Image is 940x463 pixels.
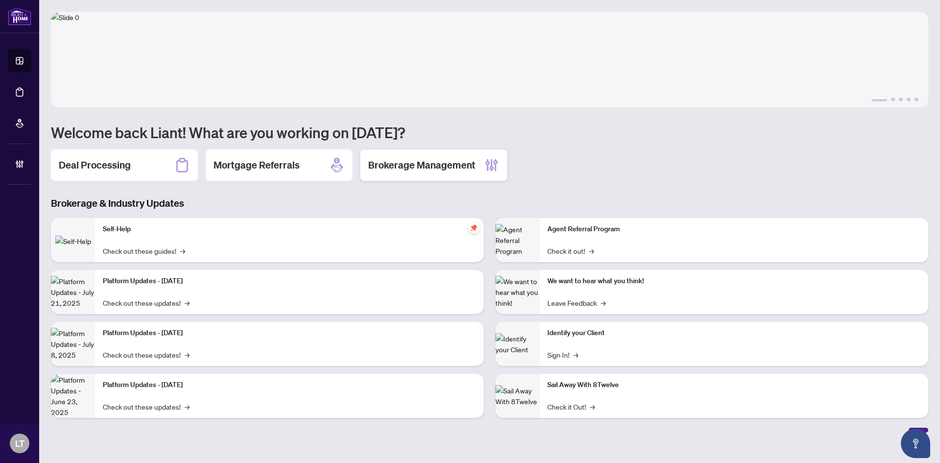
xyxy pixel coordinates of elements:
p: Platform Updates - [DATE] [103,380,476,390]
span: → [601,297,606,308]
h3: Brokerage & Industry Updates [51,196,928,210]
button: 3 [899,97,903,101]
button: 4 [907,97,911,101]
h2: Deal Processing [59,158,131,172]
button: 1 [871,97,887,101]
img: Platform Updates - July 8, 2025 [51,328,95,360]
p: Identify your Client [547,328,920,339]
button: Open asap [901,429,930,458]
span: → [590,401,595,412]
a: Check out these updates!→ [103,401,189,412]
a: Check it Out!→ [547,401,595,412]
span: pushpin [468,222,480,234]
img: Platform Updates - July 21, 2025 [51,276,95,308]
a: Check out these updates!→ [103,349,189,360]
img: Platform Updates - June 23, 2025 [51,374,95,417]
span: → [185,401,189,412]
span: → [180,245,185,256]
img: Sail Away With 8Twelve [495,385,540,407]
span: → [185,297,189,308]
span: → [185,349,189,360]
button: 2 [891,97,895,101]
a: Check it out!→ [547,245,594,256]
p: Platform Updates - [DATE] [103,328,476,339]
img: logo [8,7,31,25]
img: Identify your Client [495,333,540,355]
h2: Mortgage Referrals [213,158,300,172]
p: Sail Away With 8Twelve [547,380,920,390]
p: Platform Updates - [DATE] [103,276,476,287]
button: 5 [915,97,918,101]
p: Self-Help [103,224,476,235]
img: Agent Referral Program [495,224,540,256]
span: → [589,245,594,256]
p: Agent Referral Program [547,224,920,235]
h1: Welcome back Liant! What are you working on [DATE]? [51,123,928,142]
a: Sign In!→ [547,349,578,360]
span: LT [15,437,24,450]
a: Check out these updates!→ [103,297,189,308]
h2: Brokerage Management [368,158,475,172]
a: Leave Feedback→ [547,297,606,308]
img: Self-Help [55,236,91,246]
p: We want to hear what you think! [547,276,920,287]
span: → [573,349,578,360]
a: Check out these guides!→ [103,245,185,256]
img: Slide 0 [51,12,928,107]
img: We want to hear what you think! [495,276,540,308]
